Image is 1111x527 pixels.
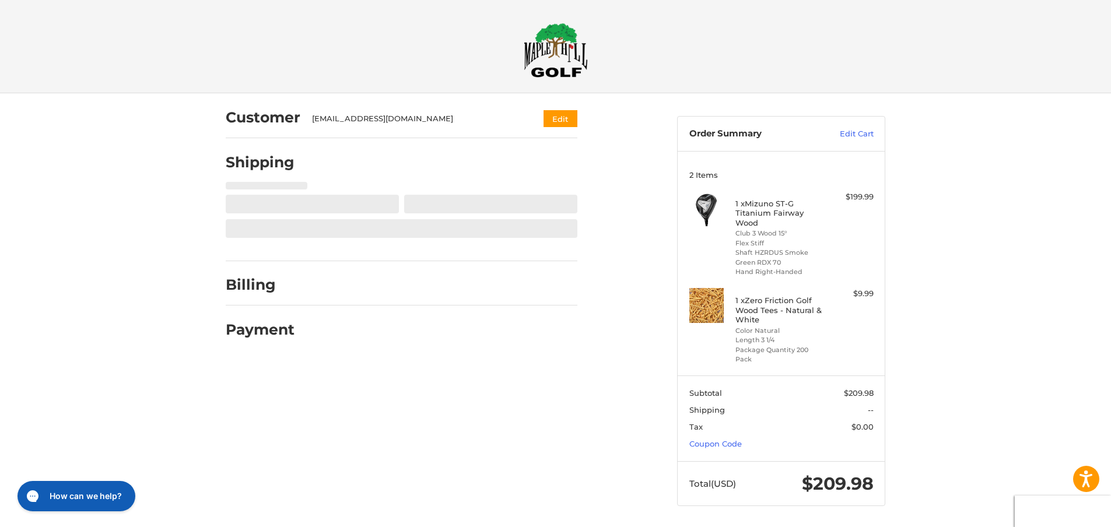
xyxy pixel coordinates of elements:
[12,477,139,515] iframe: Gorgias live chat messenger
[828,191,874,203] div: $199.99
[524,23,588,78] img: Maple Hill Golf
[851,422,874,431] span: $0.00
[1015,496,1111,527] iframe: Google Customer Reviews
[844,388,874,398] span: $209.98
[689,439,742,448] a: Coupon Code
[312,113,521,125] div: [EMAIL_ADDRESS][DOMAIN_NAME]
[735,296,825,324] h4: 1 x Zero Friction Golf Wood Tees - Natural & White
[828,288,874,300] div: $9.99
[689,128,815,140] h3: Order Summary
[735,326,825,336] li: Color Natural
[689,405,725,414] span: Shipping
[226,108,300,127] h2: Customer
[226,321,295,339] h2: Payment
[689,388,722,398] span: Subtotal
[689,170,874,180] h3: 2 Items
[735,267,825,277] li: Hand Right-Handed
[226,153,295,171] h2: Shipping
[544,110,577,127] button: Edit
[689,422,703,431] span: Tax
[815,128,874,140] a: Edit Cart
[868,405,874,414] span: --
[735,238,825,248] li: Flex Stiff
[735,199,825,227] h4: 1 x Mizuno ST-G Titanium Fairway Wood
[226,276,294,294] h2: Billing
[735,248,825,267] li: Shaft HZRDUS Smoke Green RDX 70
[689,478,736,489] span: Total (USD)
[802,473,874,494] span: $209.98
[735,335,825,345] li: Length 3 1/4
[735,229,825,238] li: Club 3 Wood 15°
[735,345,825,364] li: Package Quantity 200 Pack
